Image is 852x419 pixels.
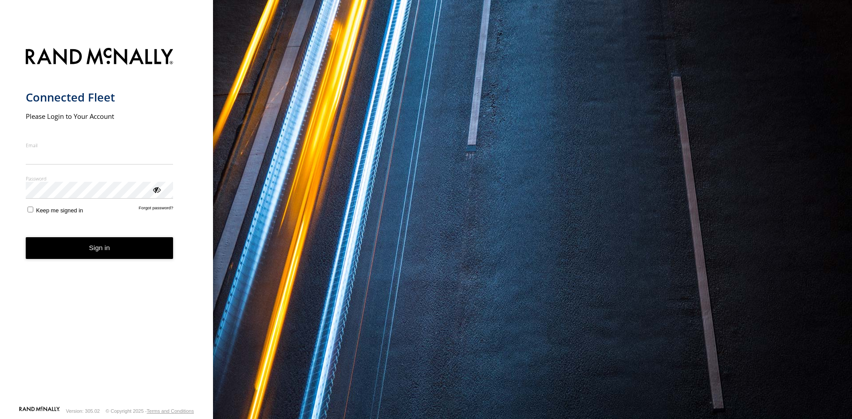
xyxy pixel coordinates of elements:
div: © Copyright 2025 - [106,408,194,414]
label: Password [26,175,174,182]
label: Email [26,142,174,149]
input: Keep me signed in [28,207,33,212]
img: Rand McNally [26,46,174,69]
h1: Connected Fleet [26,90,174,105]
div: Version: 305.02 [66,408,100,414]
a: Terms and Conditions [147,408,194,414]
a: Visit our Website [19,407,60,415]
a: Forgot password? [139,205,174,214]
span: Keep me signed in [36,207,83,214]
form: main [26,43,188,406]
button: Sign in [26,237,174,259]
h2: Please Login to Your Account [26,112,174,121]
div: ViewPassword [152,185,161,194]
